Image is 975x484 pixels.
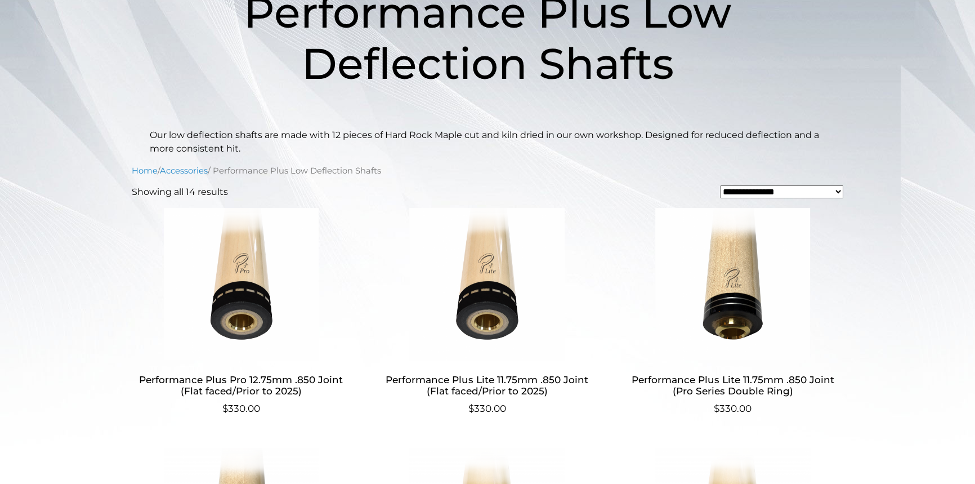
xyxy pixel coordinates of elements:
a: Performance Plus Pro 12.75mm .850 Joint (Flat faced/Prior to 2025) $330.00 [132,208,351,416]
h2: Performance Plus Pro 12.75mm .850 Joint (Flat faced/Prior to 2025) [132,369,351,402]
select: Shop order [720,185,843,198]
img: Performance Plus Lite 11.75mm .850 Joint (Pro Series Double Ring) [623,208,842,360]
a: Home [132,166,158,176]
h2: Performance Plus Lite 11.75mm .850 Joint (Flat faced/Prior to 2025) [378,369,597,402]
bdi: 330.00 [714,403,752,414]
a: Performance Plus Lite 11.75mm .850 Joint (Pro Series Double Ring) $330.00 [623,208,842,416]
span: $ [468,403,474,414]
img: Performance Plus Lite 11.75mm .850 Joint (Flat faced/Prior to 2025) [378,208,597,360]
a: Accessories [160,166,208,176]
a: Performance Plus Lite 11.75mm .850 Joint (Flat faced/Prior to 2025) $330.00 [378,208,597,416]
p: Our low deflection shafts are made with 12 pieces of Hard Rock Maple cut and kiln dried in our ow... [150,128,825,156]
bdi: 330.00 [468,403,506,414]
span: $ [714,403,719,414]
span: $ [222,403,228,414]
h2: Performance Plus Lite 11.75mm .850 Joint (Pro Series Double Ring) [623,369,842,402]
nav: Breadcrumb [132,165,843,177]
p: Showing all 14 results [132,185,228,199]
img: Performance Plus Pro 12.75mm .850 Joint (Flat faced/Prior to 2025) [132,208,351,360]
bdi: 330.00 [222,403,260,414]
